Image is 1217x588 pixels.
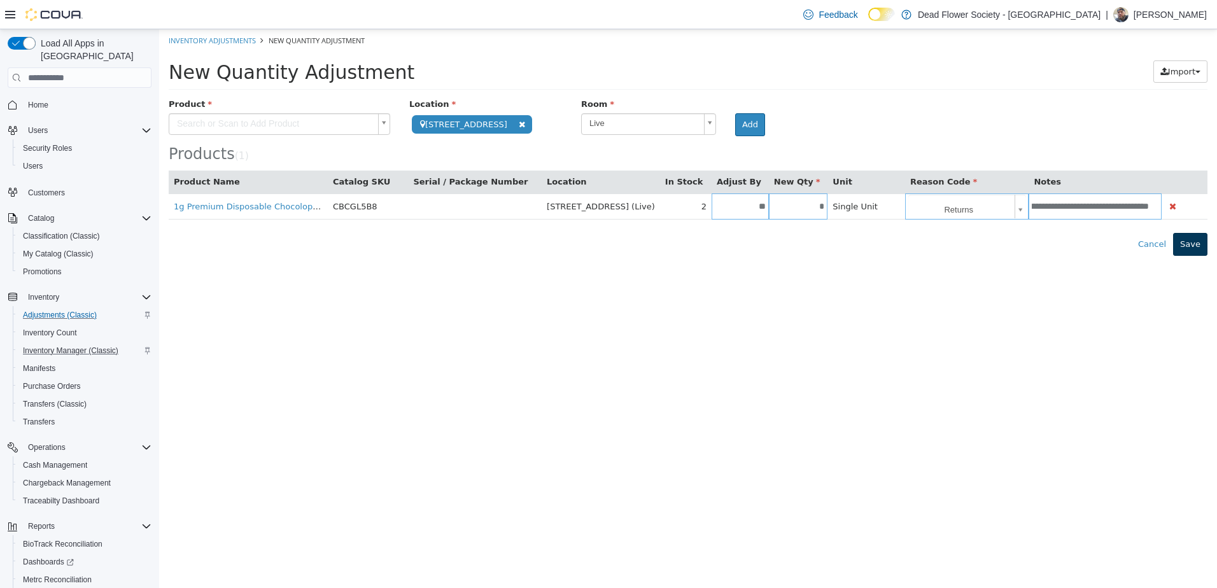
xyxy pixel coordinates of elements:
[13,395,157,413] button: Transfers (Classic)
[13,227,157,245] button: Classification (Classic)
[673,146,695,159] button: Unit
[798,2,862,27] a: Feedback
[501,164,552,190] td: 2
[18,554,151,570] span: Dashboards
[3,122,157,139] button: Users
[23,97,53,113] a: Home
[18,246,151,262] span: My Catalog (Classic)
[3,288,157,306] button: Inventory
[994,31,1048,54] button: Import
[13,456,157,474] button: Cash Management
[23,290,64,305] button: Inventory
[18,572,97,587] a: Metrc Reconciliation
[23,399,87,409] span: Transfers (Classic)
[28,213,54,223] span: Catalog
[23,249,94,259] span: My Catalog (Classic)
[23,519,60,534] button: Reports
[80,121,86,132] span: 1
[18,458,151,473] span: Cash Management
[174,146,234,159] button: Catalog SKU
[576,84,606,107] button: Add
[13,492,157,510] button: Traceabilty Dashboard
[18,228,105,244] a: Classification (Classic)
[13,535,157,553] button: BioTrack Reconciliation
[422,70,455,80] span: Room
[18,396,151,412] span: Transfers (Classic)
[388,146,430,159] button: Location
[23,539,102,549] span: BioTrack Reconciliation
[23,363,55,374] span: Manifests
[673,172,719,182] span: Single Unit
[15,146,83,159] button: Product Name
[18,475,151,491] span: Chargeback Management
[3,95,157,114] button: Home
[18,246,99,262] a: My Catalog (Classic)
[18,361,151,376] span: Manifests
[18,414,151,430] span: Transfers
[558,146,605,159] button: Adjust By
[10,116,76,134] span: Products
[751,148,818,157] span: Reason Code
[13,245,157,263] button: My Catalog (Classic)
[1008,170,1020,185] button: Delete Product
[18,158,151,174] span: Users
[28,521,55,531] span: Reports
[28,100,48,110] span: Home
[18,458,92,473] a: Cash Management
[23,346,118,356] span: Inventory Manager (Classic)
[868,8,895,21] input: Dark Mode
[13,139,157,157] button: Security Roles
[18,396,92,412] a: Transfers (Classic)
[875,146,904,159] button: Notes
[23,97,151,113] span: Home
[23,519,151,534] span: Reports
[18,325,82,340] a: Inventory Count
[250,70,297,80] span: Location
[13,377,157,395] button: Purchase Orders
[13,553,157,571] a: Dashboards
[23,575,92,585] span: Metrc Reconciliation
[18,361,60,376] a: Manifests
[76,121,90,132] small: ( )
[23,185,70,200] a: Customers
[18,343,123,358] a: Inventory Manager (Classic)
[109,6,206,16] span: New Quantity Adjustment
[1106,7,1108,22] p: |
[13,324,157,342] button: Inventory Count
[13,474,157,492] button: Chargeback Management
[28,442,66,452] span: Operations
[15,172,193,182] a: 1g Premium Disposable Chocolope (Sativa)
[18,228,151,244] span: Classification (Classic)
[13,263,157,281] button: Promotions
[36,37,151,62] span: Load All Apps in [GEOGRAPHIC_DATA]
[18,307,102,323] a: Adjustments (Classic)
[1113,7,1129,22] div: Justin Jeffers
[18,264,67,279] a: Promotions
[18,572,151,587] span: Metrc Reconciliation
[10,32,255,54] span: New Quantity Adjustment
[3,209,157,227] button: Catalog
[749,165,867,190] a: Returns
[23,440,151,455] span: Operations
[18,554,79,570] a: Dashboards
[23,123,151,138] span: Users
[18,493,151,508] span: Traceabilty Dashboard
[23,328,77,338] span: Inventory Count
[23,290,151,305] span: Inventory
[23,478,111,488] span: Chargeback Management
[18,493,104,508] a: Traceabilty Dashboard
[23,496,99,506] span: Traceabilty Dashboard
[13,360,157,377] button: Manifests
[18,536,108,552] a: BioTrack Reconciliation
[18,536,151,552] span: BioTrack Reconciliation
[13,157,157,175] button: Users
[23,381,81,391] span: Purchase Orders
[972,204,1014,227] button: Cancel
[18,307,151,323] span: Adjustments (Classic)
[18,325,151,340] span: Inventory Count
[23,310,97,320] span: Adjustments (Classic)
[18,141,151,156] span: Security Roles
[18,141,77,156] a: Security Roles
[3,183,157,201] button: Customers
[18,414,60,430] a: Transfers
